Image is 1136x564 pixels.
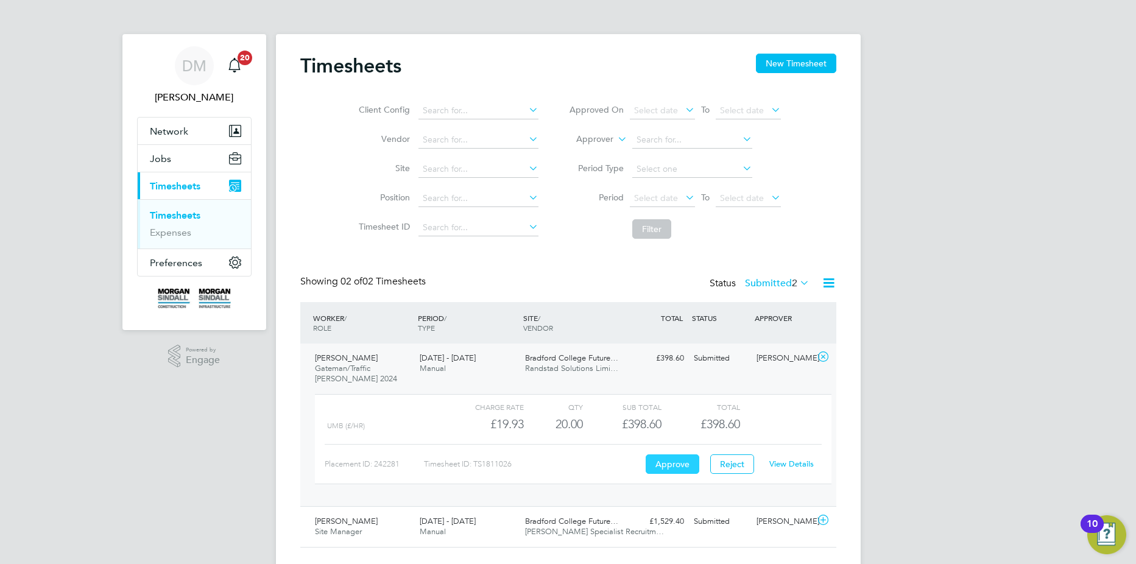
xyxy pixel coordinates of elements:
[418,190,538,207] input: Search for...
[424,454,643,474] div: Timesheet ID: TS1811026
[520,307,626,339] div: SITE
[525,526,664,537] span: [PERSON_NAME] Specialist Recruitm…
[420,516,476,526] span: [DATE] - [DATE]
[355,133,410,144] label: Vendor
[418,102,538,119] input: Search for...
[700,417,740,431] span: £398.60
[137,289,252,308] a: Go to home page
[415,307,520,339] div: PERIOD
[418,323,435,333] span: TYPE
[222,46,247,85] a: 20
[420,526,446,537] span: Manual
[150,257,202,269] span: Preferences
[697,189,713,205] span: To
[752,307,815,329] div: APPROVER
[420,363,446,373] span: Manual
[137,90,252,105] span: Dan Marsh
[327,421,365,430] span: UMB (£/HR)
[186,355,220,365] span: Engage
[418,132,538,149] input: Search for...
[310,307,415,339] div: WORKER
[634,105,678,116] span: Select date
[525,516,618,526] span: Bradford College Future…
[150,227,191,238] a: Expenses
[418,219,538,236] input: Search for...
[697,102,713,118] span: To
[150,125,188,137] span: Network
[444,313,446,323] span: /
[1087,515,1126,554] button: Open Resource Center, 10 new notifications
[559,133,613,146] label: Approver
[1087,524,1098,540] div: 10
[355,163,410,174] label: Site
[138,118,251,144] button: Network
[315,526,362,537] span: Site Manager
[525,353,618,363] span: Bradford College Future…
[150,210,200,221] a: Timesheets
[418,161,538,178] input: Search for...
[632,219,671,239] button: Filter
[661,313,683,323] span: TOTAL
[168,345,220,368] a: Powered byEngage
[720,105,764,116] span: Select date
[325,454,424,474] div: Placement ID: 242281
[138,145,251,172] button: Jobs
[632,161,752,178] input: Select one
[538,313,540,323] span: /
[138,172,251,199] button: Timesheets
[523,323,553,333] span: VENDOR
[583,414,661,434] div: £398.60
[634,192,678,203] span: Select date
[182,58,206,74] span: DM
[632,132,752,149] input: Search for...
[344,313,347,323] span: /
[583,400,661,414] div: Sub Total
[122,34,266,330] nav: Main navigation
[445,400,523,414] div: Charge rate
[355,192,410,203] label: Position
[355,221,410,232] label: Timesheet ID
[569,192,624,203] label: Period
[745,277,810,289] label: Submitted
[138,199,251,249] div: Timesheets
[158,289,231,308] img: morgansindall-logo-retina.png
[340,275,426,287] span: 02 Timesheets
[300,54,401,78] h2: Timesheets
[138,249,251,276] button: Preferences
[315,353,378,363] span: [PERSON_NAME]
[137,46,252,105] a: DM[PERSON_NAME]
[626,348,689,368] div: £398.60
[626,512,689,532] div: £1,529.40
[238,51,252,65] span: 20
[769,459,814,469] a: View Details
[150,153,171,164] span: Jobs
[340,275,362,287] span: 02 of
[315,363,397,384] span: Gateman/Traffic [PERSON_NAME] 2024
[661,400,740,414] div: Total
[752,512,815,532] div: [PERSON_NAME]
[710,454,754,474] button: Reject
[420,353,476,363] span: [DATE] - [DATE]
[524,400,583,414] div: QTY
[569,163,624,174] label: Period Type
[756,54,836,73] button: New Timesheet
[186,345,220,355] span: Powered by
[355,104,410,115] label: Client Config
[313,323,331,333] span: ROLE
[300,275,428,288] div: Showing
[689,348,752,368] div: Submitted
[752,348,815,368] div: [PERSON_NAME]
[525,363,618,373] span: Randstad Solutions Limi…
[524,414,583,434] div: 20.00
[689,307,752,329] div: STATUS
[315,516,378,526] span: [PERSON_NAME]
[710,275,812,292] div: Status
[646,454,699,474] button: Approve
[720,192,764,203] span: Select date
[445,414,523,434] div: £19.93
[569,104,624,115] label: Approved On
[689,512,752,532] div: Submitted
[150,180,200,192] span: Timesheets
[792,277,797,289] span: 2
